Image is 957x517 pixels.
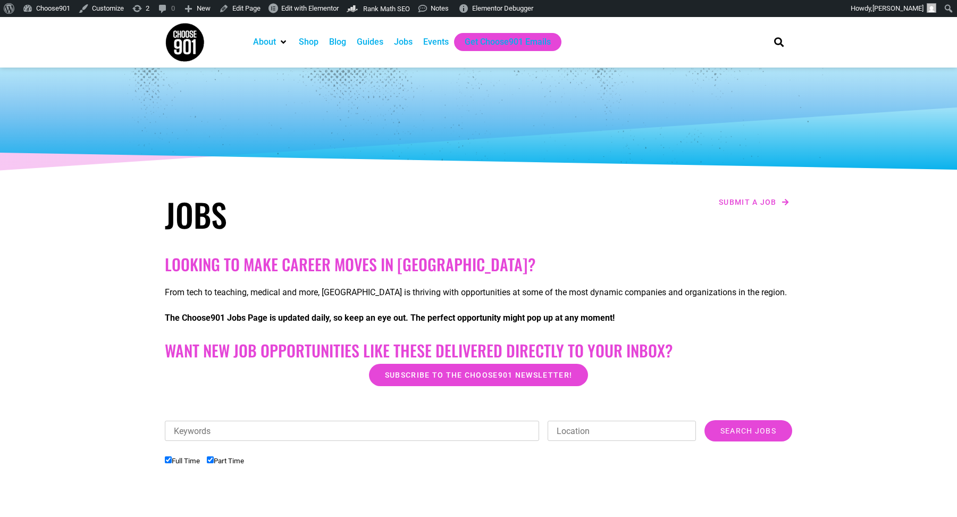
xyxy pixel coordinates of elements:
a: About [253,36,276,48]
input: Search Jobs [704,420,792,441]
p: From tech to teaching, medical and more, [GEOGRAPHIC_DATA] is thriving with opportunities at some... [165,286,792,299]
a: Get Choose901 Emails [465,36,551,48]
nav: Main nav [248,33,756,51]
a: Blog [329,36,346,48]
div: About [248,33,293,51]
span: [PERSON_NAME] [872,4,924,12]
span: Rank Math SEO [363,5,410,13]
a: Shop [299,36,318,48]
a: Guides [357,36,383,48]
label: Full Time [165,457,200,465]
h1: Jobs [165,195,473,234]
input: Full Time [165,456,172,463]
input: Location [548,421,696,441]
h2: Looking to make career moves in [GEOGRAPHIC_DATA]? [165,255,792,274]
span: Edit with Elementor [281,4,339,12]
div: Search [770,34,788,51]
span: Subscribe to the Choose901 newsletter! [385,371,572,379]
a: Submit a job [716,195,792,209]
input: Keywords [165,421,539,441]
a: Events [423,36,449,48]
input: Part Time [207,456,214,463]
a: Jobs [394,36,413,48]
h2: Want New Job Opportunities like these Delivered Directly to your Inbox? [165,341,792,360]
span: Submit a job [719,198,777,206]
label: Part Time [207,457,244,465]
strong: The Choose901 Jobs Page is updated daily, so keep an eye out. The perfect opportunity might pop u... [165,313,615,323]
a: Subscribe to the Choose901 newsletter! [369,364,588,386]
